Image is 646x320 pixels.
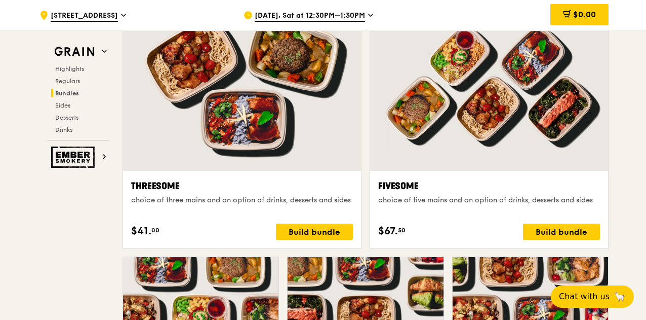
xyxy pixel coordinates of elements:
span: Regulars [55,78,80,85]
span: 50 [398,226,406,234]
span: 🦙 [614,291,626,303]
div: Threesome [131,179,353,193]
div: Build bundle [523,224,600,240]
span: [DATE], Sat at 12:30PM–1:30PM [255,11,365,22]
div: choice of three mains and an option of drinks, desserts and sides [131,195,353,205]
span: Bundles [55,90,79,97]
span: Drinks [55,126,72,133]
span: [STREET_ADDRESS] [51,11,118,22]
div: Fivesome [378,179,600,193]
div: choice of five mains and an option of drinks, desserts and sides [378,195,600,205]
span: Highlights [55,65,84,73]
span: $67. [378,224,398,239]
img: Ember Smokery web logo [51,147,98,168]
span: Desserts [55,114,78,121]
span: Chat with us [559,291,610,303]
span: $0.00 [573,10,596,19]
span: $41. [131,224,151,239]
img: Grain web logo [51,43,98,61]
span: Sides [55,102,70,109]
button: Chat with us🦙 [551,286,634,308]
span: 00 [151,226,159,234]
div: Build bundle [276,224,353,240]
